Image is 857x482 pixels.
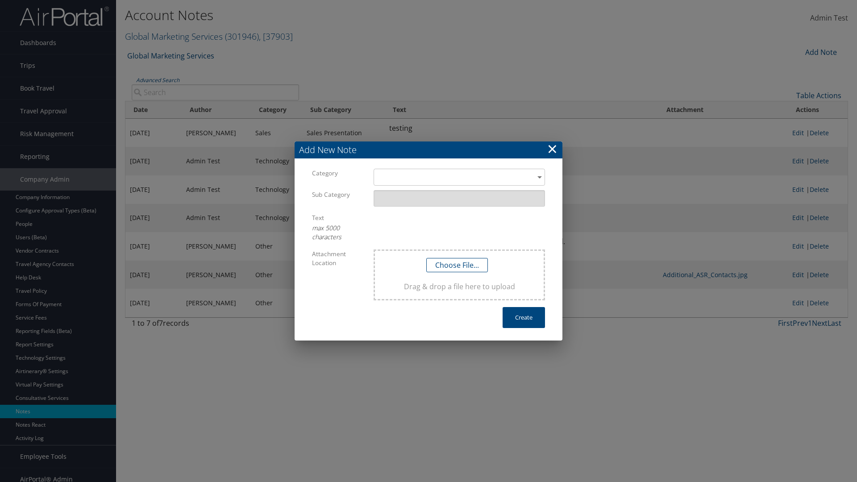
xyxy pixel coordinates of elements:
[312,224,341,241] em: max 5000 characters
[547,140,557,158] a: ×
[426,258,488,272] button: Choose File...
[295,141,562,158] h3: Add New Note
[312,249,360,268] label: Attachment Location
[312,190,360,199] label: Sub Category
[503,307,545,328] button: Create
[382,281,537,292] span: Drag & drop a file here to upload
[374,169,545,185] div: ​
[312,213,360,222] label: Text
[312,169,360,178] label: Category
